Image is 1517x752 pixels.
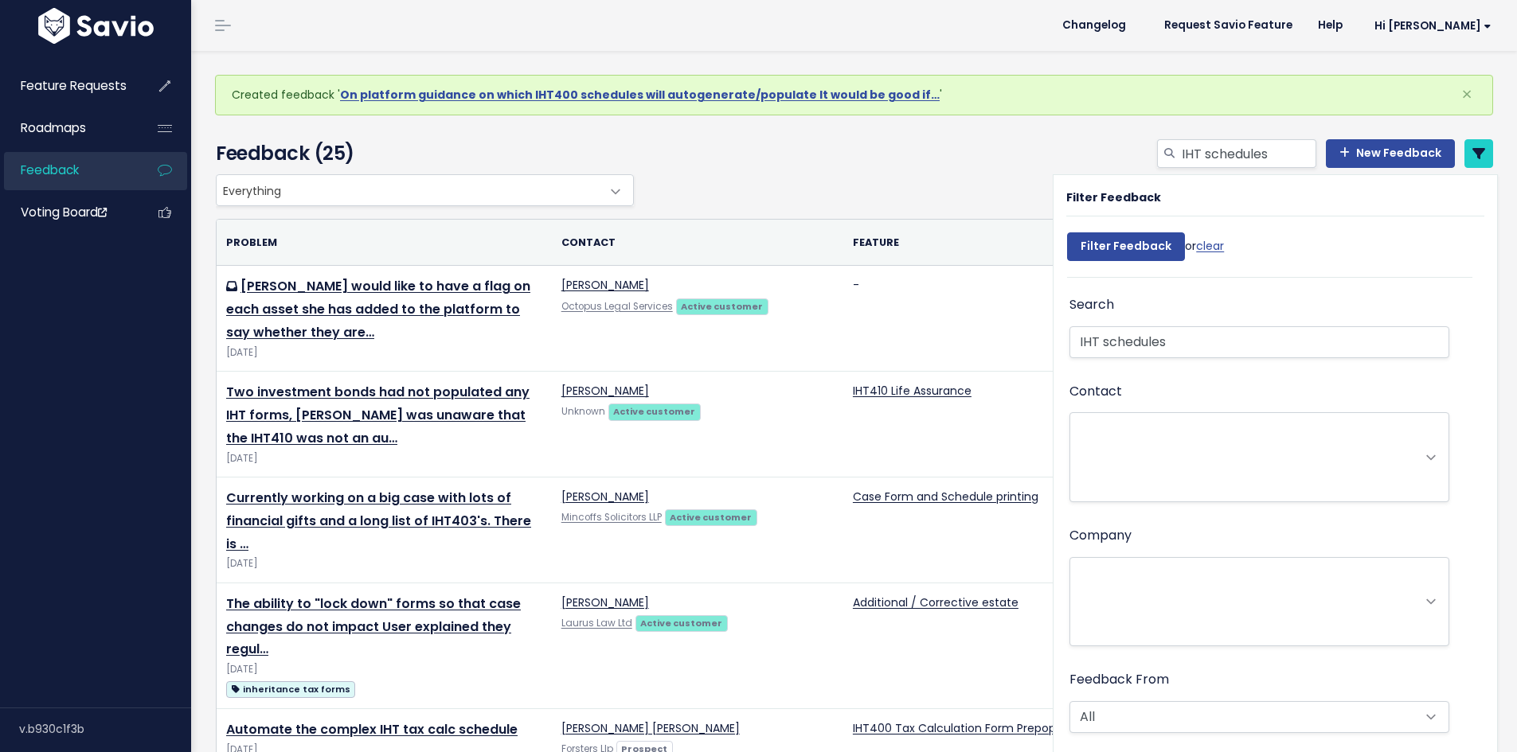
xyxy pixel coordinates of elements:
[226,594,521,659] a: The ability to "lock down" forms so that case changes do not impact User explained they regul…
[552,220,843,266] th: Contact
[561,383,649,399] a: [PERSON_NAME]
[226,720,518,738] a: Automate the complex IHT tax calc schedule
[635,614,728,630] a: Active customer
[1374,20,1492,32] span: Hi [PERSON_NAME]
[608,403,701,419] a: Active customer
[21,77,127,94] span: Feature Requests
[561,300,673,313] a: Octopus Legal Services
[853,489,1038,505] a: Case Form and Schedule printing
[340,87,940,103] a: On platform guidance on which IHT400 schedules will autogenerate/populate It would be good if…
[4,194,132,231] a: Voting Board
[226,450,542,467] div: [DATE]
[1196,238,1224,254] a: clear
[34,8,158,44] img: logo-white.9d6f32f41409.svg
[561,720,740,736] a: [PERSON_NAME] [PERSON_NAME]
[4,68,132,104] a: Feature Requests
[4,152,132,189] a: Feedback
[1069,380,1122,403] label: Contact
[1069,294,1114,317] label: Search
[1067,224,1224,277] div: or
[226,555,542,572] div: [DATE]
[1305,14,1355,37] a: Help
[1069,524,1132,547] label: Company
[1062,20,1126,31] span: Changelog
[1461,81,1472,107] span: ×
[561,405,605,418] span: Unknown
[853,594,1019,610] a: Additional / Corrective estate
[1151,14,1305,37] a: Request Savio Feature
[561,617,632,629] a: Laurus Law Ltd
[21,204,107,220] span: Voting Board
[215,75,1493,115] div: Created feedback ' '
[613,405,695,418] strong: Active customer
[1066,189,1161,205] strong: Filter Feedback
[21,119,86,136] span: Roadmaps
[226,489,531,553] a: Currently working on a big case with lots of financial gifts and a long list of IHT403's. There is …
[843,266,1104,372] td: -
[843,220,1104,266] th: Feature
[4,110,132,146] a: Roadmaps
[561,277,649,293] a: [PERSON_NAME]
[670,511,752,524] strong: Active customer
[216,139,626,168] h4: Feedback (25)
[1355,14,1504,38] a: Hi [PERSON_NAME]
[1067,232,1185,261] input: Filter Feedback
[1326,139,1455,168] a: New Feedback
[226,345,542,361] div: [DATE]
[853,720,1094,736] a: IHT400 Tax Calculation Form Prepopulation
[676,298,768,314] a: Active customer
[217,175,601,205] span: Everything
[217,220,552,266] th: Problem
[226,383,530,447] a: Two investment bonds had not populated any IHT forms, [PERSON_NAME] was unaware that the IHT410 w...
[665,508,757,524] a: Active customer
[640,617,722,629] strong: Active customer
[226,681,355,698] span: inheritance tax forms
[19,708,191,750] div: v.b930c1f3b
[216,174,634,206] span: Everything
[226,661,542,678] div: [DATE]
[226,277,530,341] a: [PERSON_NAME] would like to have a flag on each asset she has added to the platform to say whethe...
[226,679,355,699] a: inheritance tax forms
[561,489,649,505] a: [PERSON_NAME]
[1445,76,1488,114] button: Close
[681,300,763,313] strong: Active customer
[21,162,79,178] span: Feedback
[1069,668,1169,692] label: Feedback From
[561,594,649,610] a: [PERSON_NAME]
[1180,139,1316,168] input: Search feedback...
[1069,326,1449,358] input: Search Feedback
[561,511,662,524] a: Mincoffs Solicitors LLP
[853,383,972,399] a: IHT410 Life Assurance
